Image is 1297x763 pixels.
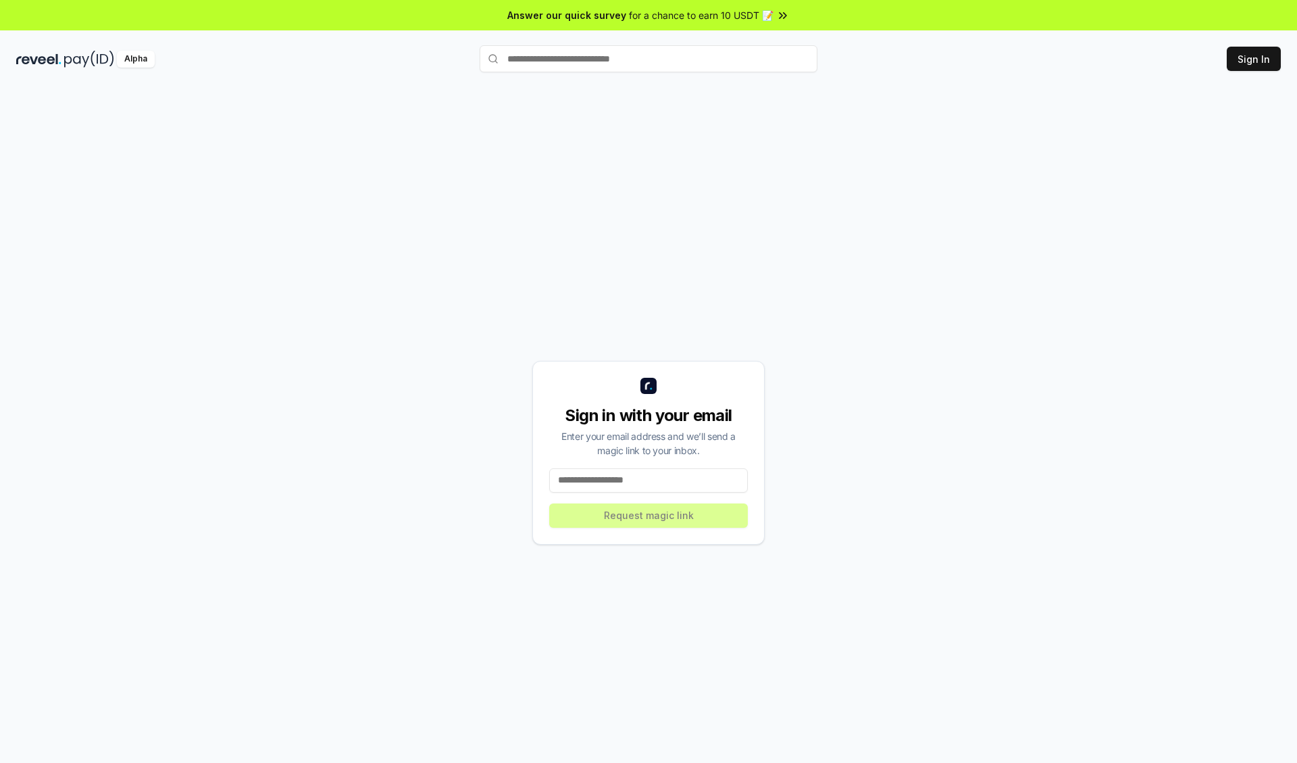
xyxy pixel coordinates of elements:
div: Sign in with your email [549,405,748,426]
img: reveel_dark [16,51,61,68]
img: pay_id [64,51,114,68]
button: Sign In [1227,47,1281,71]
span: for a chance to earn 10 USDT 📝 [629,8,773,22]
div: Enter your email address and we’ll send a magic link to your inbox. [549,429,748,458]
span: Answer our quick survey [507,8,626,22]
div: Alpha [117,51,155,68]
img: logo_small [640,378,657,394]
